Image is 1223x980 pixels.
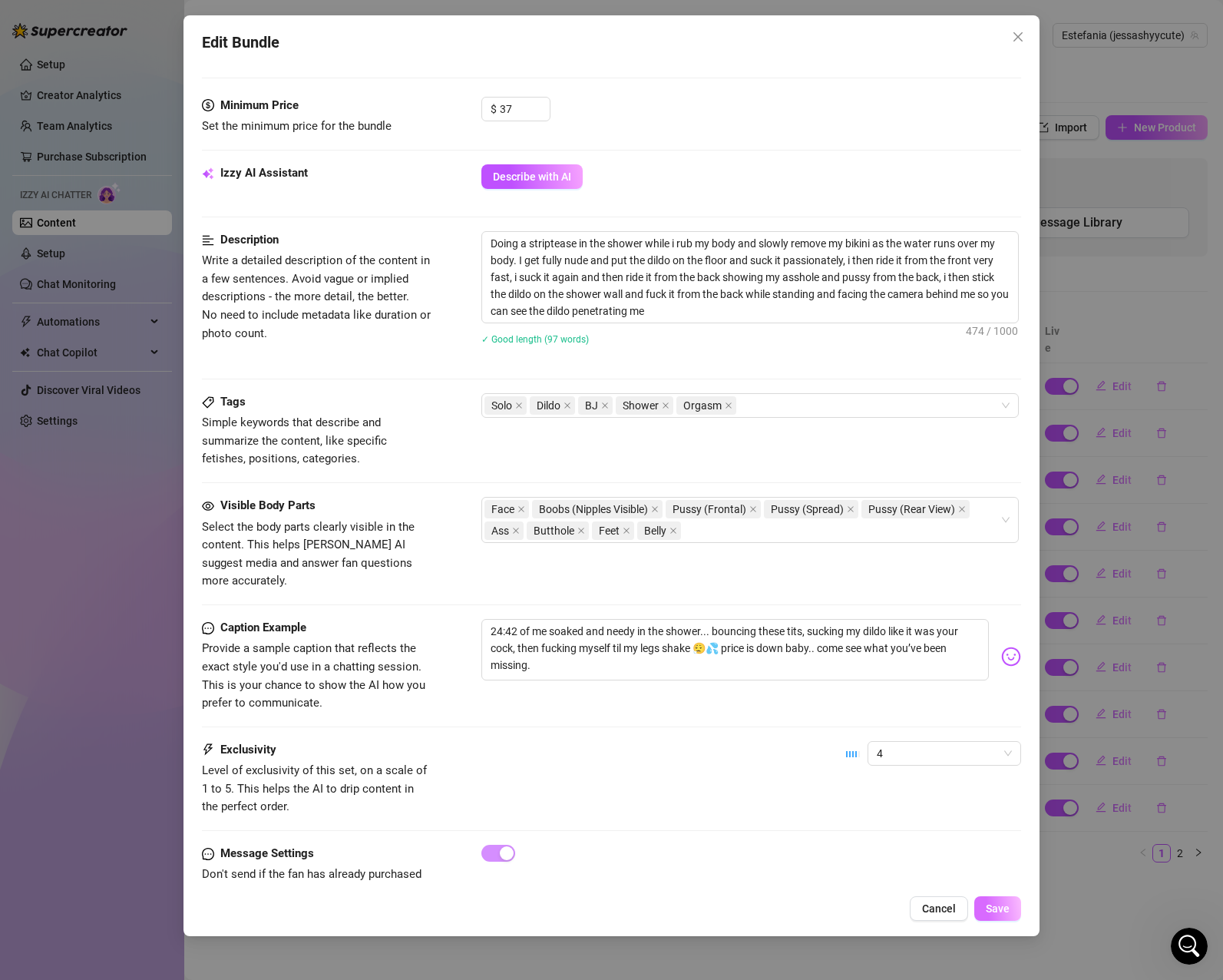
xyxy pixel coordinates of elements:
[481,164,583,189] button: Describe with AI
[592,521,634,540] span: Feet
[662,402,669,409] span: close
[986,902,1010,915] span: Save
[220,498,316,512] strong: Visible Body Parts
[202,520,415,588] span: Select the body parts clearly visible in the content. This helps [PERSON_NAME] AI suggest media a...
[202,97,214,115] span: dollar
[484,521,524,540] span: Ass
[202,231,214,250] span: align-left
[493,171,571,183] span: Describe with AI
[220,846,314,860] strong: Message Settings
[922,902,956,915] span: Cancel
[683,397,722,414] span: Orgasm
[220,395,246,409] strong: Tags
[644,522,666,539] span: Belly
[220,743,276,757] strong: Exclusivity
[578,396,613,415] span: BJ
[676,396,736,415] span: Orgasm
[877,742,1012,765] span: 4
[616,396,673,415] span: Shower
[530,396,575,415] span: Dildo
[958,505,966,513] span: close
[220,166,308,180] strong: Izzy AI Assistant
[749,505,757,513] span: close
[601,402,609,409] span: close
[202,763,427,813] span: Level of exclusivity of this set, on a scale of 1 to 5. This helps the AI to drip content in the ...
[515,402,523,409] span: close
[517,505,525,513] span: close
[585,397,598,414] span: BJ
[202,500,214,512] span: eye
[910,896,968,921] button: Cancel
[484,396,527,415] span: Solo
[1012,31,1024,43] span: close
[539,501,648,518] span: Boobs (Nipples Visible)
[651,505,659,513] span: close
[669,527,677,535] span: close
[771,501,844,518] span: Pussy (Spread)
[1006,31,1030,43] span: Close
[512,527,520,535] span: close
[847,505,854,513] span: close
[527,521,589,540] span: Butthole
[481,334,589,345] span: ✓ Good length (97 words)
[1001,647,1021,667] img: svg%3e
[491,501,514,518] span: Face
[202,867,421,899] span: Don't send if the fan has already purchased any media in this bundle.
[220,621,306,634] strong: Caption Example
[861,500,970,518] span: Pussy (Rear View)
[537,397,560,414] span: Dildo
[764,500,858,518] span: Pussy (Spread)
[491,397,512,414] span: Solo
[482,232,1018,323] textarea: Doing a striptease in the shower while i rub my body and slowly remove my bikini as the water run...
[202,31,279,55] span: Edit Bundle
[868,501,955,518] span: Pussy (Rear View)
[491,522,509,539] span: Ass
[202,741,214,760] span: thunderbolt
[202,416,387,465] span: Simple keywords that describe and summarize the content, like specific fetishes, positions, categ...
[202,119,392,133] span: Set the minimum price for the bundle
[202,641,425,710] span: Provide a sample caption that reflects the exact style you'd use in a chatting session. This is y...
[599,522,620,539] span: Feet
[202,396,214,409] span: tag
[202,845,214,863] span: message
[1006,25,1030,49] button: Close
[1171,928,1208,965] iframe: Intercom live chat
[202,619,214,637] span: message
[220,233,279,247] strong: Description
[637,521,681,540] span: Belly
[202,253,431,339] span: Write a detailed description of the content in a few sentences. Avoid vague or implied descriptio...
[623,397,659,414] span: Shower
[623,527,630,535] span: close
[534,522,574,539] span: Butthole
[481,619,989,680] textarea: 24:42 of me soaked and needy in the shower... bouncing these tits, sucking my dildo like it was y...
[220,98,299,112] strong: Minimum Price
[564,402,571,409] span: close
[974,896,1021,921] button: Save
[666,500,761,518] span: Pussy (Frontal)
[673,501,746,518] span: Pussy (Frontal)
[725,402,732,409] span: close
[577,527,585,535] span: close
[484,500,529,518] span: Face
[532,500,663,518] span: Boobs (Nipples Visible)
